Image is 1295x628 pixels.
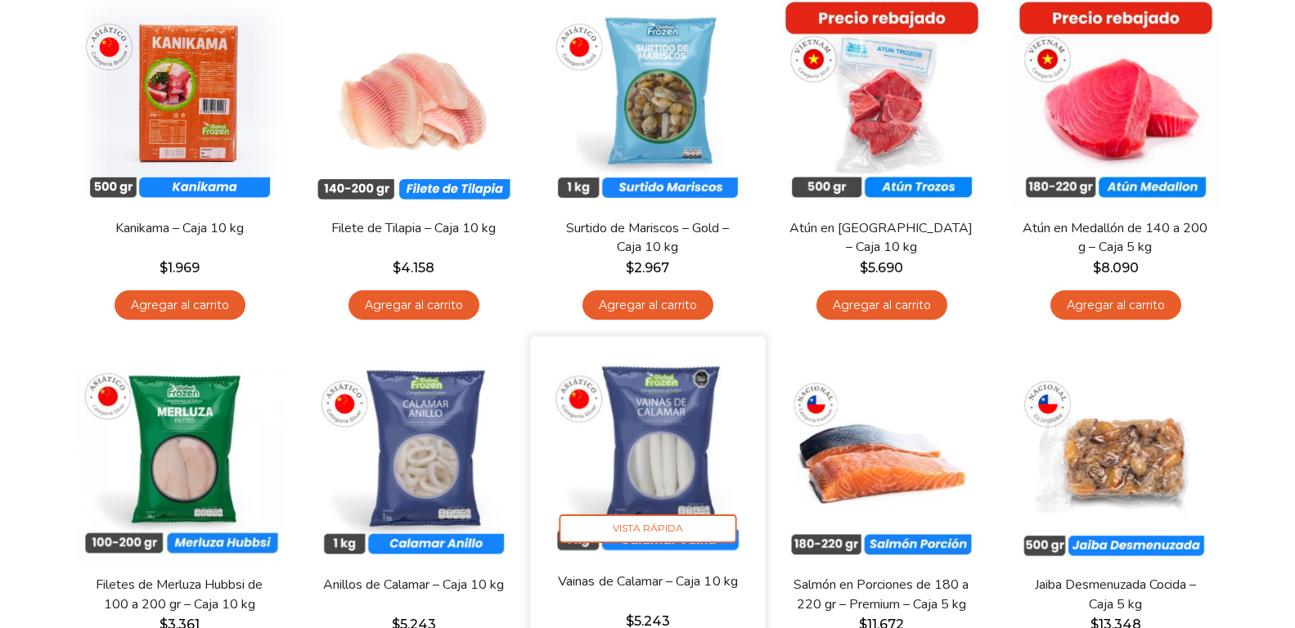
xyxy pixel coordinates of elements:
span: $ [393,260,401,276]
a: Atún en Medallón de 140 a 200 g – Caja 5 kg [1021,219,1209,257]
span: $ [160,260,168,276]
span: $ [626,260,634,276]
a: Agregar al carrito: “Surtido de Mariscos - Gold - Caja 10 kg” [582,290,713,321]
a: Kanikama – Caja 10 kg [85,219,273,238]
a: Surtido de Mariscos – Gold – Caja 10 kg [553,219,741,257]
bdi: 1.969 [160,260,200,276]
span: Vista Rápida [559,514,736,543]
span: $ [860,260,868,276]
a: Agregar al carrito: “Kanikama – Caja 10 kg” [115,290,245,321]
a: Atún en [GEOGRAPHIC_DATA] – Caja 10 kg [787,219,975,257]
a: Agregar al carrito: “Atún en Trozos - Caja 10 kg” [816,290,947,321]
bdi: 5.690 [860,260,903,276]
a: Salmón en Porciones de 180 a 220 gr – Premium – Caja 5 kg [787,576,975,613]
a: Jaiba Desmenuzada Cocida – Caja 5 kg [1021,576,1209,613]
a: Agregar al carrito: “Atún en Medallón de 140 a 200 g - Caja 5 kg” [1050,290,1181,321]
bdi: 2.967 [626,260,669,276]
bdi: 4.158 [393,260,434,276]
a: Anillos de Calamar – Caja 10 kg [319,576,507,594]
a: Filete de Tilapia – Caja 10 kg [319,219,507,238]
bdi: 8.090 [1093,260,1139,276]
a: Vainas de Calamar – Caja 10 kg [552,572,742,591]
span: $ [1093,260,1101,276]
a: Filetes de Merluza Hubbsi de 100 a 200 gr – Caja 10 kg [85,576,273,613]
a: Agregar al carrito: “Filete de Tilapia - Caja 10 kg” [348,290,479,321]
